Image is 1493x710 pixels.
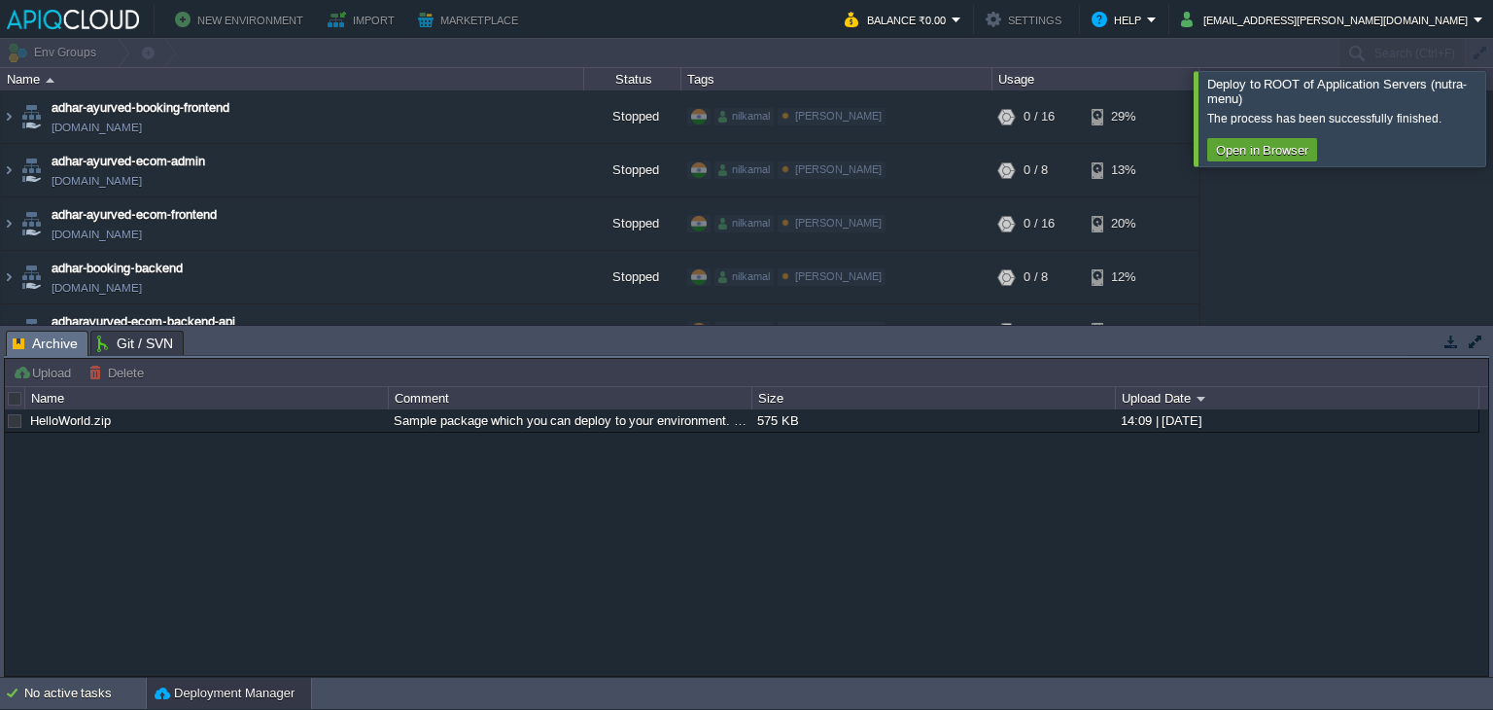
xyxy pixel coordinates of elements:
[1,304,17,357] img: AMDAwAAAACH5BAEAAAAALAAAAAABAAEAAAICRAEAOw==
[845,8,952,31] button: Balance ₹0.00
[1092,251,1155,303] div: 12%
[795,217,882,229] span: [PERSON_NAME]
[17,90,45,143] img: AMDAwAAAACH5BAEAAAAALAAAAAABAAEAAAICRAEAOw==
[24,678,146,709] div: No active tasks
[795,324,882,336] span: [PERSON_NAME]
[714,322,774,339] div: nilkamal
[714,268,774,286] div: nilkamal
[795,163,882,175] span: [PERSON_NAME]
[46,78,54,83] img: AMDAwAAAACH5BAEAAAAALAAAAAABAAEAAAICRAEAOw==
[17,251,45,303] img: AMDAwAAAACH5BAEAAAAALAAAAAABAAEAAAICRAEAOw==
[30,413,111,428] a: HelloWorld.zip
[97,332,173,355] span: Git / SVN
[1092,90,1155,143] div: 29%
[52,312,235,332] a: adharayurved-ecom-backend-api
[52,152,205,171] a: adhar-ayurved-ecom-admin
[155,684,295,703] button: Deployment Manager
[1092,144,1155,196] div: 13%
[2,68,583,90] div: Name
[1024,304,1048,357] div: 0 / 8
[714,108,774,125] div: nilkamal
[753,387,1115,409] div: Size
[1,90,17,143] img: AMDAwAAAACH5BAEAAAAALAAAAAABAAEAAAICRAEAOw==
[1,144,17,196] img: AMDAwAAAACH5BAEAAAAALAAAAAABAAEAAAICRAEAOw==
[175,8,309,31] button: New Environment
[795,270,882,282] span: [PERSON_NAME]
[52,259,183,278] a: adhar-booking-backend
[52,171,142,191] a: [DOMAIN_NAME]
[1024,144,1048,196] div: 0 / 8
[328,8,400,31] button: Import
[1117,387,1478,409] div: Upload Date
[13,364,77,381] button: Upload
[52,225,142,244] a: [DOMAIN_NAME]
[993,68,1198,90] div: Usage
[1024,251,1048,303] div: 0 / 8
[1024,90,1055,143] div: 0 / 16
[418,8,524,31] button: Marketplace
[52,205,217,225] a: adhar-ayurved-ecom-frontend
[585,68,680,90] div: Status
[1207,77,1467,106] span: Deploy to ROOT of Application Servers (nutra-menu)
[88,364,150,381] button: Delete
[1,251,17,303] img: AMDAwAAAACH5BAEAAAAALAAAAAABAAEAAAICRAEAOw==
[52,98,229,118] a: adhar-ayurved-booking-frontend
[17,304,45,357] img: AMDAwAAAACH5BAEAAAAALAAAAAABAAEAAAICRAEAOw==
[584,197,681,250] div: Stopped
[986,8,1067,31] button: Settings
[1092,8,1147,31] button: Help
[584,90,681,143] div: Stopped
[584,304,681,357] div: Stopped
[26,387,388,409] div: Name
[1116,409,1477,432] div: 14:09 | [DATE]
[752,409,1114,432] div: 575 KB
[1181,8,1474,31] button: [EMAIL_ADDRESS][PERSON_NAME][DOMAIN_NAME]
[7,10,139,29] img: APIQCloud
[1092,304,1155,357] div: 9%
[795,110,882,122] span: [PERSON_NAME]
[13,332,78,356] span: Archive
[1207,111,1480,126] div: The process has been successfully finished.
[714,161,774,179] div: nilkamal
[52,118,142,137] a: [DOMAIN_NAME]
[1,197,17,250] img: AMDAwAAAACH5BAEAAAAALAAAAAABAAEAAAICRAEAOw==
[389,409,750,432] div: Sample package which you can deploy to your environment. Feel free to delete and upload a package...
[1210,141,1314,159] button: Open in Browser
[390,387,751,409] div: Comment
[52,278,142,298] a: [DOMAIN_NAME]
[17,197,45,250] img: AMDAwAAAACH5BAEAAAAALAAAAAABAAEAAAICRAEAOw==
[17,144,45,196] img: AMDAwAAAACH5BAEAAAAALAAAAAABAAEAAAICRAEAOw==
[682,68,991,90] div: Tags
[584,251,681,303] div: Stopped
[584,144,681,196] div: Stopped
[714,215,774,232] div: nilkamal
[1024,197,1055,250] div: 0 / 16
[1092,197,1155,250] div: 20%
